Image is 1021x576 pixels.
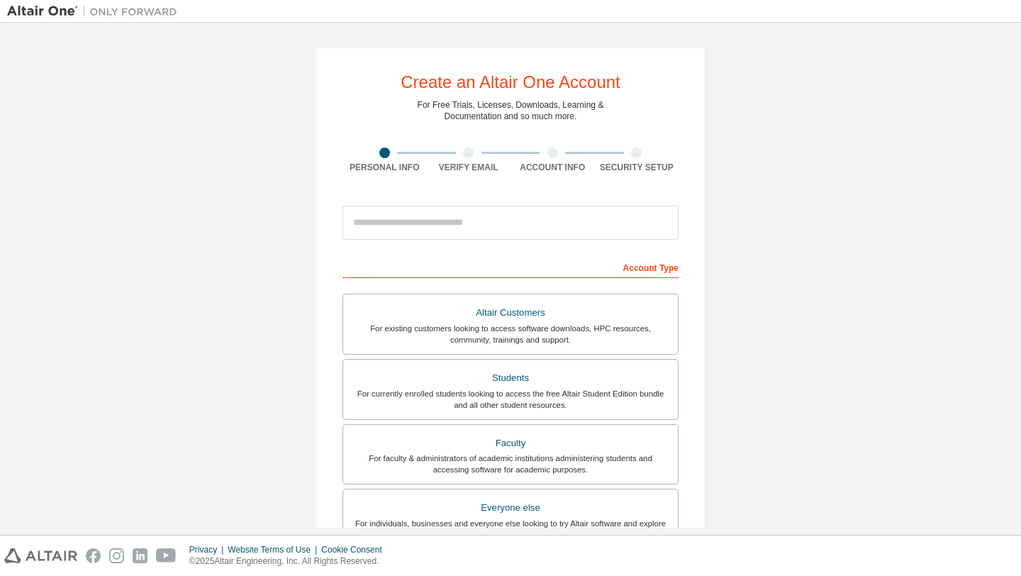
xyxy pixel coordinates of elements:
[352,518,669,541] div: For individuals, businesses and everyone else looking to try Altair software and explore our prod...
[7,4,184,18] img: Altair One
[352,433,669,453] div: Faculty
[352,388,669,411] div: For currently enrolled students looking to access the free Altair Student Edition bundle and all ...
[595,162,679,173] div: Security Setup
[189,555,391,567] p: © 2025 Altair Engineering, Inc. All Rights Reserved.
[156,548,177,563] img: youtube.svg
[352,303,669,323] div: Altair Customers
[352,323,669,345] div: For existing customers looking to access software downloads, HPC resources, community, trainings ...
[352,453,669,475] div: For faculty & administrators of academic institutions administering students and accessing softwa...
[510,162,595,173] div: Account Info
[342,255,679,278] div: Account Type
[321,544,390,555] div: Cookie Consent
[427,162,511,173] div: Verify Email
[418,99,604,122] div: For Free Trials, Licenses, Downloads, Learning & Documentation and so much more.
[228,544,321,555] div: Website Terms of Use
[109,548,124,563] img: instagram.svg
[133,548,147,563] img: linkedin.svg
[189,544,228,555] div: Privacy
[4,548,77,563] img: altair_logo.svg
[352,498,669,518] div: Everyone else
[86,548,101,563] img: facebook.svg
[342,162,427,173] div: Personal Info
[401,74,620,91] div: Create an Altair One Account
[352,368,669,388] div: Students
